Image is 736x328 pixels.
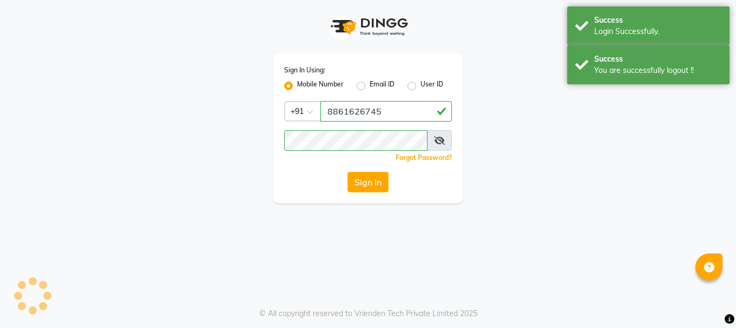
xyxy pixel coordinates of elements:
input: Username [320,101,452,122]
div: Login Successfully. [594,26,721,37]
img: logo1.svg [325,11,411,43]
div: Success [594,15,721,26]
label: Sign In Using: [284,65,325,75]
a: Forgot Password? [396,153,452,162]
input: Username [284,130,428,151]
div: Success [594,53,721,65]
label: Email ID [370,79,395,92]
iframe: chat widget [691,285,725,317]
div: You are successfully logout !! [594,65,721,76]
label: Mobile Number [297,79,344,92]
button: Sign In [347,172,389,192]
label: User ID [420,79,443,92]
